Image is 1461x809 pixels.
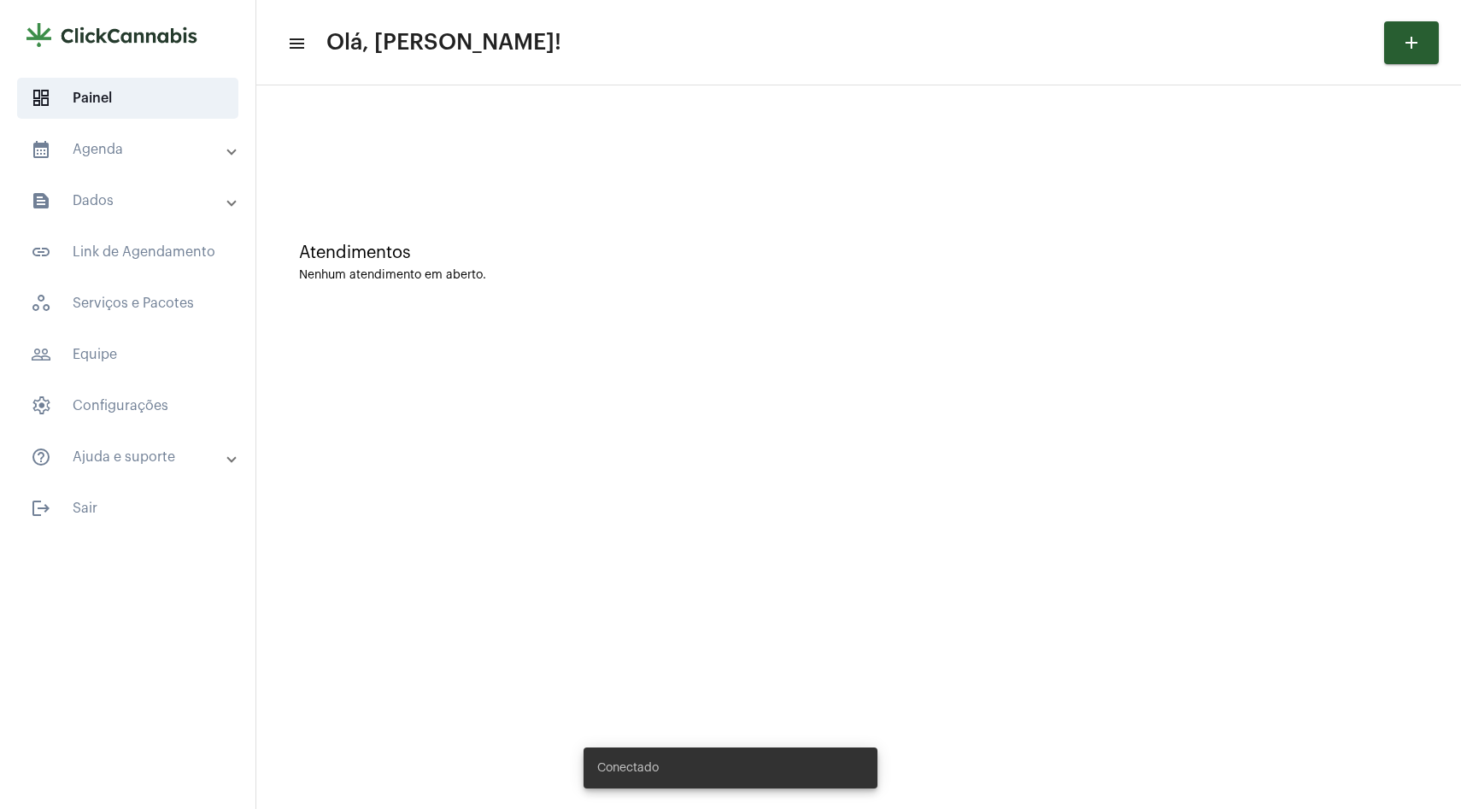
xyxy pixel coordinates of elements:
[31,293,51,314] span: sidenav icon
[17,488,238,529] span: Sair
[31,88,51,108] span: sidenav icon
[1401,32,1422,53] mat-icon: add
[31,344,51,365] mat-icon: sidenav icon
[287,33,304,54] mat-icon: sidenav icon
[31,191,228,211] mat-panel-title: Dados
[17,385,238,426] span: Configurações
[31,242,51,262] mat-icon: sidenav icon
[299,269,1418,282] div: Nenhum atendimento em aberto.
[10,180,255,221] mat-expansion-panel-header: sidenav iconDados
[31,139,228,160] mat-panel-title: Agenda
[14,9,210,59] img: e9aadf4b-4028-cb14-7c24-3120a7c65d26.png
[17,283,238,324] span: Serviços e Pacotes
[597,759,659,777] span: Conectado
[17,232,238,273] span: Link de Agendamento
[10,437,255,478] mat-expansion-panel-header: sidenav iconAjuda e suporte
[299,243,1418,262] div: Atendimentos
[31,396,51,416] span: sidenav icon
[10,129,255,170] mat-expansion-panel-header: sidenav iconAgenda
[17,334,238,375] span: Equipe
[31,191,51,211] mat-icon: sidenav icon
[31,447,228,467] mat-panel-title: Ajuda e suporte
[31,139,51,160] mat-icon: sidenav icon
[31,498,51,519] mat-icon: sidenav icon
[17,78,238,119] span: Painel
[31,447,51,467] mat-icon: sidenav icon
[326,29,561,56] span: Olá, [PERSON_NAME]!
